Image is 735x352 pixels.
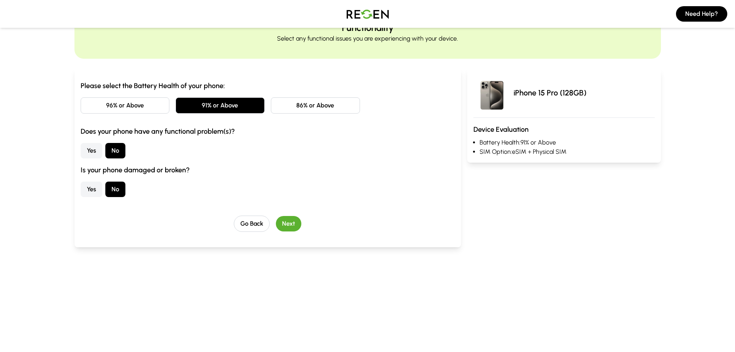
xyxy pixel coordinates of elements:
button: 96% or Above [81,97,170,114]
p: Select any functional issues you are experiencing with your device. [277,34,458,43]
h2: Functionality [342,22,394,34]
button: Next [276,216,301,231]
h3: Device Evaluation [473,124,654,135]
button: No [105,143,125,158]
button: Need Help? [676,6,727,22]
li: Battery Health: 91% or Above [480,138,654,147]
button: No [105,182,125,197]
img: iPhone 15 Pro [473,74,510,111]
button: 91% or Above [176,97,265,114]
li: SIM Option: eSIM + Physical SIM [480,147,654,156]
img: Logo [341,3,395,25]
h3: Is your phone damaged or broken? [81,165,455,175]
p: iPhone 15 Pro (128GB) [514,87,586,98]
h3: Please select the Battery Health of your phone: [81,80,455,91]
button: Go Back [234,216,270,232]
h3: Does your phone have any functional problem(s)? [81,126,455,137]
button: Yes [81,182,102,197]
button: 86% or Above [271,97,360,114]
button: Yes [81,143,102,158]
